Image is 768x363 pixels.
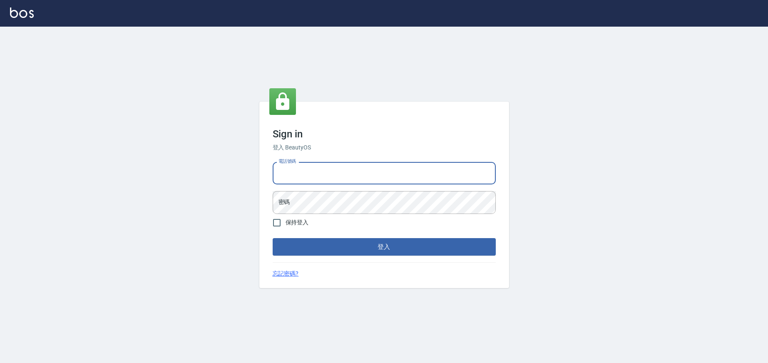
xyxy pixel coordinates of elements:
[273,143,496,152] h6: 登入 BeautyOS
[278,158,296,164] label: 電話號碼
[10,7,34,18] img: Logo
[273,238,496,256] button: 登入
[273,128,496,140] h3: Sign in
[286,218,309,227] span: 保持登入
[273,269,299,278] a: 忘記密碼?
